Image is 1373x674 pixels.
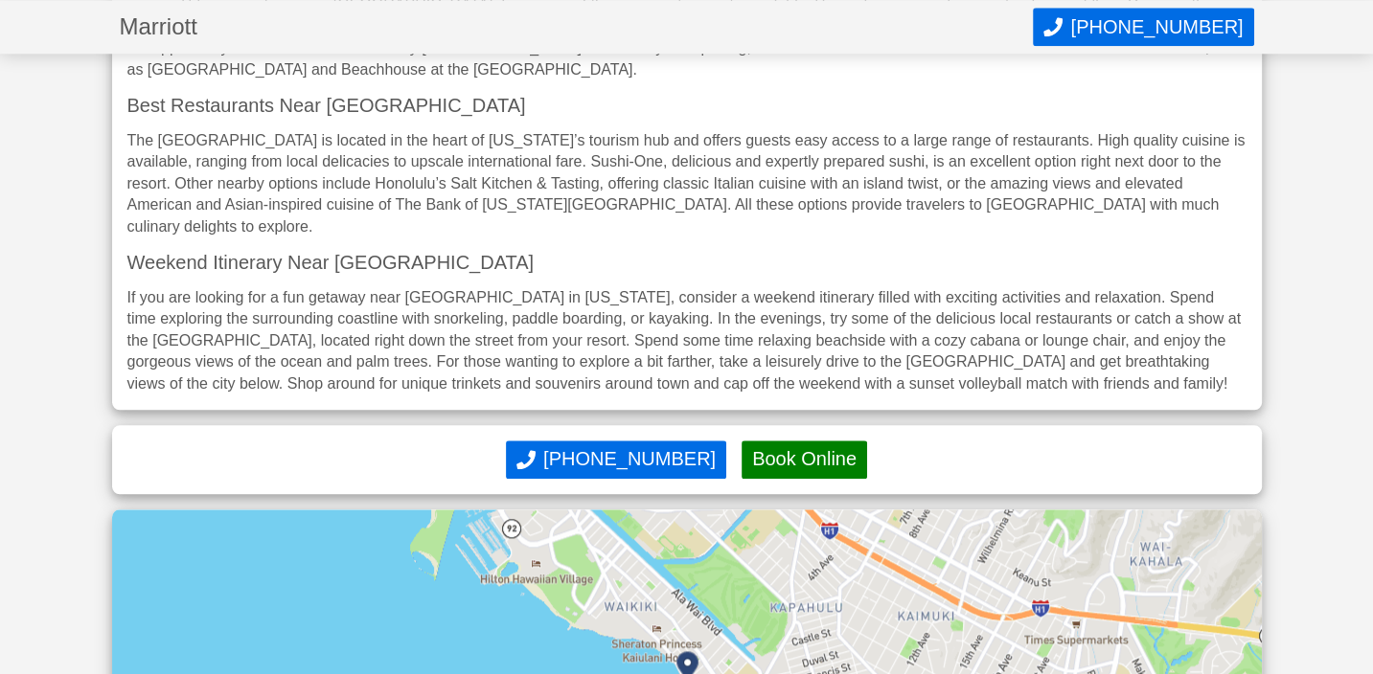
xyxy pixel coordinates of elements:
span: [PHONE_NUMBER] [543,448,716,470]
h1: Marriott [120,15,1034,38]
p: The [GEOGRAPHIC_DATA] is located in the heart of [US_STATE]’s tourism hub and offers guests easy ... [127,130,1247,237]
button: Call [1033,8,1253,46]
h3: Best Restaurants Near [GEOGRAPHIC_DATA] [127,96,1247,115]
button: Call [506,440,726,479]
button: Book Online [742,440,867,479]
h3: Weekend Itinerary Near [GEOGRAPHIC_DATA] [127,253,1247,272]
span: [PHONE_NUMBER] [1070,16,1243,38]
p: If you are looking for a fun getaway near [GEOGRAPHIC_DATA] in [US_STATE], consider a weekend iti... [127,287,1247,394]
